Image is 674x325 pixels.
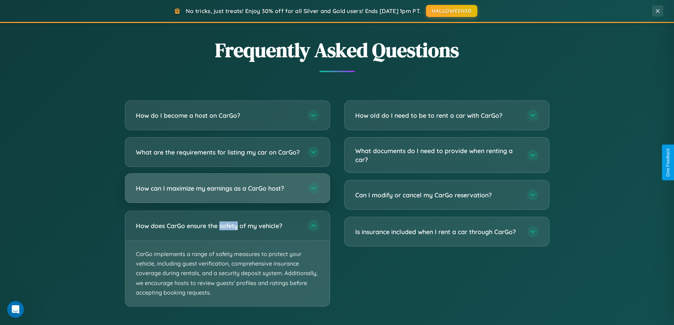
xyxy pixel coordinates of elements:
h3: How does CarGo ensure the safety of my vehicle? [136,221,301,230]
h2: Frequently Asked Questions [125,36,549,64]
h3: How old do I need to be to rent a car with CarGo? [355,111,520,120]
h3: What documents do I need to provide when renting a car? [355,146,520,164]
h3: How do I become a host on CarGo? [136,111,301,120]
h3: What are the requirements for listing my car on CarGo? [136,148,301,157]
button: HALLOWEEN30 [426,5,477,17]
h3: Can I modify or cancel my CarGo reservation? [355,191,520,199]
p: CarGo implements a range of safety measures to protect your vehicle, including guest verification... [125,240,330,306]
h3: Is insurance included when I rent a car through CarGo? [355,227,520,236]
iframe: Intercom live chat [7,301,24,318]
div: Give Feedback [666,148,670,177]
h3: How can I maximize my earnings as a CarGo host? [136,184,301,193]
span: No tricks, just treats! Enjoy 30% off for all Silver and Gold users! Ends [DATE] 1pm PT. [186,7,421,14]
